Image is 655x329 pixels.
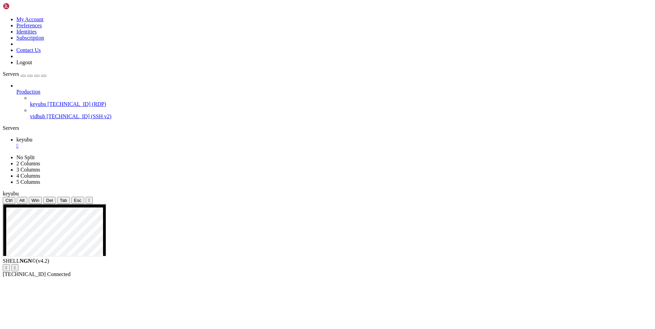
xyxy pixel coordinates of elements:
[43,197,56,204] button: Del
[29,197,42,204] button: Win
[16,179,40,185] a: 5 Columns
[19,198,25,203] span: Alt
[3,71,46,77] a: Servers
[3,258,49,264] span: SHELL ©
[16,143,652,149] a: 
[3,191,19,196] span: keyubu
[3,197,15,204] button: Ctrl
[71,197,84,204] button: Esc
[16,154,35,160] a: No Split
[16,89,40,95] span: Production
[30,101,652,107] a: keyubu [TECHNICAL_ID] (RDP)
[74,198,82,203] span: Esc
[3,264,10,271] button: 
[86,197,93,204] button: 
[16,47,41,53] a: Contact Us
[16,161,40,166] a: 2 Columns
[36,258,49,264] span: 4.2.0
[11,264,18,271] button: 
[17,197,28,204] button: Alt
[31,198,39,203] span: Win
[16,23,42,28] a: Preferences
[14,265,16,270] div: 
[30,101,46,107] span: keyubu
[30,113,45,119] span: vidhub
[3,125,652,131] div: Servers
[16,137,652,149] a: keyubu
[16,16,44,22] a: My Account
[46,198,53,203] span: Del
[16,83,652,120] li: Production
[88,198,90,203] div: 
[47,271,70,277] span: Connected
[30,113,652,120] a: vidhub [TECHNICAL_ID] (SSH v2)
[16,137,32,142] span: keyubu
[3,3,42,10] img: Shellngn
[5,198,13,203] span: Ctrl
[3,271,46,277] span: [TECHNICAL_ID]
[16,35,44,41] a: Subscription
[16,29,37,35] a: Identities
[16,89,652,95] a: Production
[20,258,32,264] b: NGN
[16,59,32,65] a: Logout
[47,101,106,107] span: [TECHNICAL_ID] (RDP)
[16,173,40,179] a: 4 Columns
[3,71,19,77] span: Servers
[60,198,67,203] span: Tab
[57,197,70,204] button: Tab
[5,265,7,270] div: 
[30,107,652,120] li: vidhub [TECHNICAL_ID] (SSH v2)
[16,167,40,173] a: 3 Columns
[30,95,652,107] li: keyubu [TECHNICAL_ID] (RDP)
[46,113,111,119] span: [TECHNICAL_ID] (SSH v2)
